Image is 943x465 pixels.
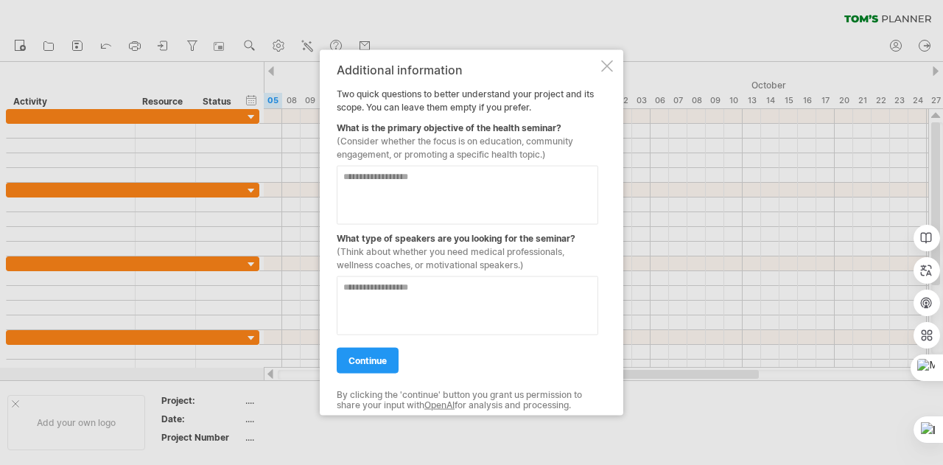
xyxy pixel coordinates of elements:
[337,224,598,271] div: What type of speakers are you looking for the seminar?
[337,113,598,161] div: What is the primary objective of the health seminar?
[337,389,598,410] div: By clicking the 'continue' button you grant us permission to share your input with for analysis a...
[337,245,564,270] span: (Think about whether you need medical professionals, wellness coaches, or motivational speakers.)
[337,135,573,159] span: (Consider whether the focus is on education, community engagement, or promoting a specific health...
[337,63,598,402] div: Two quick questions to better understand your project and its scope. You can leave them empty if ...
[424,399,455,410] a: OpenAI
[337,63,598,76] div: Additional information
[337,347,399,373] a: continue
[348,354,387,366] span: continue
